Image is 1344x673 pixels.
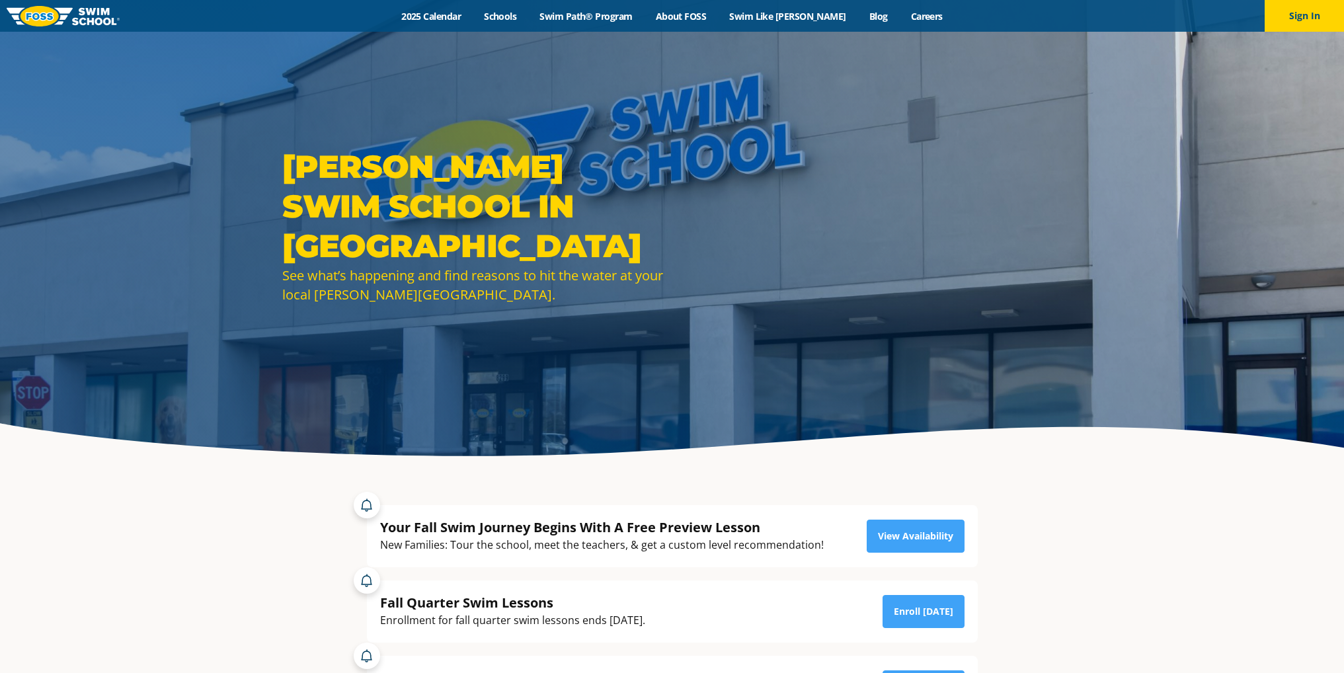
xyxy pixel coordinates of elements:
a: Careers [899,10,954,22]
a: About FOSS [644,10,718,22]
a: View Availability [867,520,965,553]
a: Schools [473,10,528,22]
a: 2025 Calendar [390,10,473,22]
div: Enrollment for fall quarter swim lessons ends [DATE]. [380,612,645,629]
h1: [PERSON_NAME] Swim School in [GEOGRAPHIC_DATA] [282,147,666,266]
div: New Families: Tour the school, meet the teachers, & get a custom level recommendation! [380,536,824,554]
img: FOSS Swim School Logo [7,6,120,26]
div: See what’s happening and find reasons to hit the water at your local [PERSON_NAME][GEOGRAPHIC_DATA]. [282,266,666,304]
a: Enroll [DATE] [883,595,965,628]
div: Fall Quarter Swim Lessons [380,594,645,612]
div: Your Fall Swim Journey Begins With A Free Preview Lesson [380,518,824,536]
a: Swim Path® Program [528,10,644,22]
a: Blog [857,10,899,22]
a: Swim Like [PERSON_NAME] [718,10,858,22]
